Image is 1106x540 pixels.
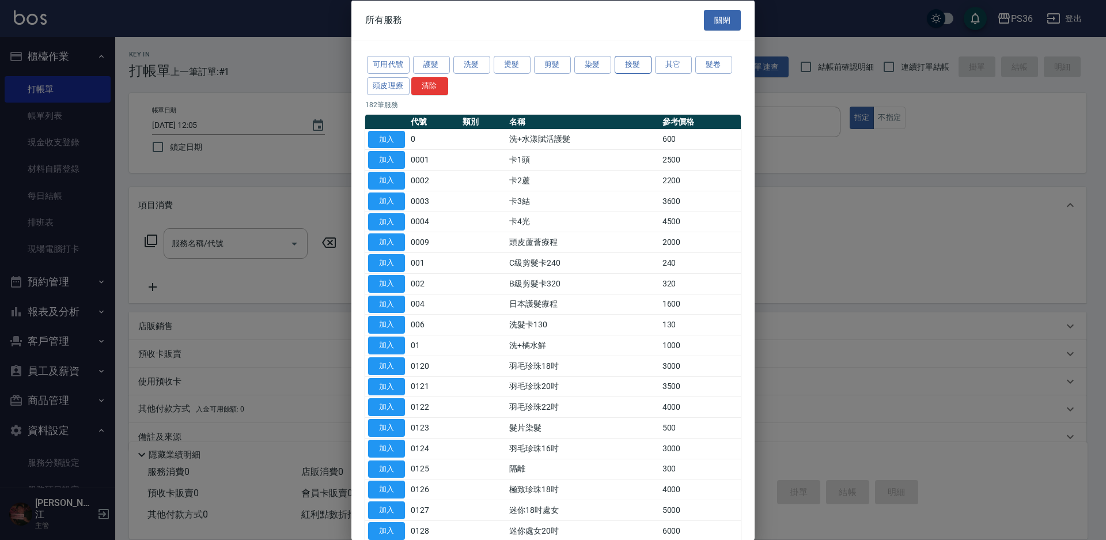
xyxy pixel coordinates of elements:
td: 0120 [408,356,460,376]
button: 其它 [655,56,692,74]
td: 3000 [660,438,741,459]
button: 加入 [368,213,405,231]
td: 4000 [660,479,741,500]
td: 洗髮卡130 [506,314,659,335]
button: 護髮 [413,56,450,74]
td: 0122 [408,396,460,417]
td: 卡3結 [506,191,659,212]
td: 3600 [660,191,741,212]
td: 0125 [408,459,460,479]
td: 2000 [660,232,741,252]
th: 代號 [408,114,460,129]
td: 4000 [660,396,741,417]
button: 加入 [368,233,405,251]
button: 加入 [368,316,405,334]
button: 加入 [368,481,405,499]
button: 加入 [368,151,405,169]
td: 卡2蘆 [506,170,659,191]
td: 羽毛珍珠20吋 [506,376,659,397]
td: 0121 [408,376,460,397]
td: 頭皮蘆薈療程 [506,232,659,252]
td: 羽毛珍珠22吋 [506,396,659,417]
td: 3000 [660,356,741,376]
button: 加入 [368,419,405,437]
td: 1000 [660,335,741,356]
td: B級剪髮卡320 [506,273,659,294]
td: 日本護髮療程 [506,294,659,315]
button: 加入 [368,522,405,539]
td: 300 [660,459,741,479]
button: 加入 [368,254,405,272]
button: 加入 [368,460,405,478]
button: 加入 [368,357,405,375]
th: 類別 [460,114,506,129]
td: 001 [408,252,460,273]
td: 004 [408,294,460,315]
td: 500 [660,417,741,438]
button: 燙髮 [494,56,531,74]
span: 所有服務 [365,14,402,25]
button: 加入 [368,377,405,395]
th: 名稱 [506,114,659,129]
button: 加入 [368,439,405,457]
td: 240 [660,252,741,273]
td: 0009 [408,232,460,252]
th: 參考價格 [660,114,741,129]
button: 剪髮 [534,56,571,74]
td: 2500 [660,149,741,170]
button: 加入 [368,295,405,313]
button: 染髮 [574,56,611,74]
button: 加入 [368,274,405,292]
button: 接髮 [615,56,652,74]
td: 0123 [408,417,460,438]
td: 0124 [408,438,460,459]
td: 002 [408,273,460,294]
td: 0002 [408,170,460,191]
button: 加入 [368,192,405,210]
td: 006 [408,314,460,335]
td: 羽毛珍珠18吋 [506,356,659,376]
button: 加入 [368,398,405,416]
td: 髮片染髮 [506,417,659,438]
button: 清除 [411,77,448,95]
td: 0004 [408,212,460,232]
td: 5000 [660,500,741,520]
button: 洗髮 [453,56,490,74]
td: 0126 [408,479,460,500]
td: 600 [660,129,741,150]
td: 4500 [660,212,741,232]
td: 1600 [660,294,741,315]
td: 迷你18吋處女 [506,500,659,520]
button: 髮卷 [695,56,732,74]
button: 加入 [368,130,405,148]
td: 0 [408,129,460,150]
td: 隔離 [506,459,659,479]
td: 320 [660,273,741,294]
td: 0127 [408,500,460,520]
button: 加入 [368,337,405,354]
td: 卡4光 [506,212,659,232]
button: 頭皮理療 [367,77,410,95]
button: 關閉 [704,9,741,31]
td: 洗+水漾賦活護髮 [506,129,659,150]
td: 3500 [660,376,741,397]
td: 130 [660,314,741,335]
p: 182 筆服務 [365,99,741,109]
td: 極致珍珠18吋 [506,479,659,500]
button: 可用代號 [367,56,410,74]
td: 01 [408,335,460,356]
td: 0003 [408,191,460,212]
td: 洗+橘水鮮 [506,335,659,356]
td: 2200 [660,170,741,191]
td: 羽毛珍珠16吋 [506,438,659,459]
button: 加入 [368,172,405,190]
td: 0001 [408,149,460,170]
td: C級剪髮卡240 [506,252,659,273]
button: 加入 [368,501,405,519]
td: 卡1頭 [506,149,659,170]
